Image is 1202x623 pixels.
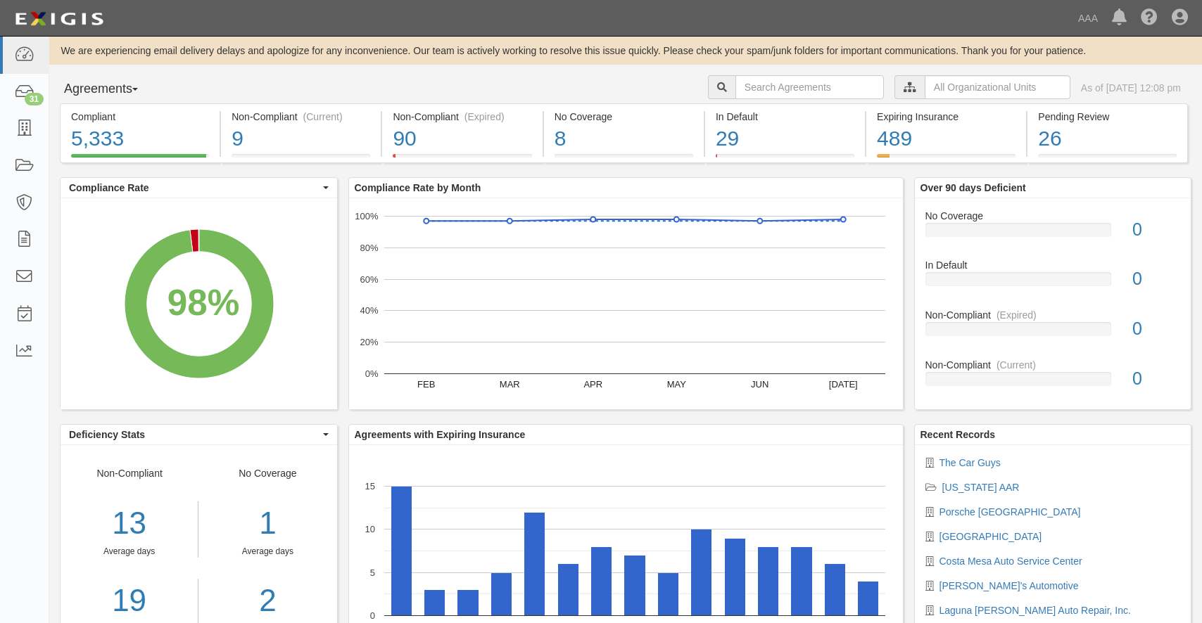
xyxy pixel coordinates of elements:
[915,209,1191,223] div: No Coverage
[355,182,481,193] b: Compliance Rate by Month
[915,258,1191,272] div: In Default
[303,110,343,124] div: (Current)
[349,198,903,409] svg: A chart.
[209,579,326,623] a: 2
[49,44,1202,58] div: We are experiencing email delivery delays and apologize for any inconvenience. Our team is active...
[705,154,865,165] a: In Default29
[25,93,44,105] div: 31
[866,154,1026,165] a: Expiring Insurance489
[915,308,1191,322] div: Non-Compliant
[716,110,854,124] div: In Default
[1071,4,1105,32] a: AAA
[877,124,1016,154] div: 489
[940,605,1131,616] a: Laguna [PERSON_NAME] Auto Repair, Inc.
[61,198,337,409] svg: A chart.
[417,379,435,390] text: FEB
[940,580,1079,591] a: [PERSON_NAME]'s Automotive
[915,358,1191,372] div: Non-Compliant
[583,379,602,390] text: APR
[735,75,884,99] input: Search Agreements
[61,178,337,198] button: Compliance Rate
[393,110,531,124] div: Non-Compliant (Expired)
[209,501,326,546] div: 1
[925,258,1181,308] a: In Default0
[365,524,374,534] text: 10
[940,555,1082,567] a: Costa Mesa Auto Service Center
[369,610,374,621] text: 0
[940,506,1081,518] a: Porsche [GEOGRAPHIC_DATA]
[232,110,370,124] div: Non-Compliant (Current)
[71,110,209,124] div: Compliant
[942,482,1020,493] a: [US_STATE] AAR
[1122,266,1191,292] div: 0
[1122,316,1191,342] div: 0
[921,182,1026,193] b: Over 90 days Deficient
[61,546,198,558] div: Average days
[925,209,1181,259] a: No Coverage0
[925,358,1181,397] a: Non-Compliant(Current)0
[828,379,857,390] text: [DATE]
[666,379,686,390] text: MAY
[877,110,1016,124] div: Expiring Insurance
[1122,217,1191,243] div: 0
[167,277,240,328] div: 98%
[61,579,198,623] a: 19
[940,457,1001,468] a: The Car Guys
[921,429,996,440] b: Recent Records
[360,274,378,284] text: 60%
[60,75,165,103] button: Agreements
[716,124,854,154] div: 29
[60,154,220,165] a: Compliant5,333
[925,308,1181,358] a: Non-Compliant(Expired)0
[360,305,378,316] text: 40%
[1038,124,1176,154] div: 26
[11,6,108,32] img: logo-5460c22ac91f19d4615b14bd174203de0afe785f0fc80cf4dbbc73dc1793850b.png
[997,308,1037,322] div: (Expired)
[360,243,378,253] text: 80%
[71,124,209,154] div: 5,333
[355,429,526,440] b: Agreements with Expiring Insurance
[555,124,693,154] div: 8
[555,110,693,124] div: No Coverage
[997,358,1036,372] div: (Current)
[61,501,198,546] div: 13
[355,211,379,221] text: 100%
[499,379,519,390] text: MAR
[61,425,337,444] button: Deficiency Stats
[69,428,320,442] span: Deficiency Stats
[1081,81,1181,95] div: As of [DATE] 12:08 pm
[1141,10,1158,27] i: Help Center - Complianz
[393,124,531,154] div: 90
[369,567,374,577] text: 5
[360,337,378,347] text: 20%
[751,379,768,390] text: JUN
[69,181,320,195] span: Compliance Rate
[221,154,381,165] a: Non-Compliant(Current)9
[1122,366,1191,392] div: 0
[365,368,378,379] text: 0%
[232,124,370,154] div: 9
[365,481,374,492] text: 15
[382,154,542,165] a: Non-Compliant(Expired)90
[940,531,1042,542] a: [GEOGRAPHIC_DATA]
[464,110,505,124] div: (Expired)
[209,546,326,558] div: Average days
[1038,110,1176,124] div: Pending Review
[925,75,1070,99] input: All Organizational Units
[544,154,704,165] a: No Coverage8
[1027,154,1187,165] a: Pending Review26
